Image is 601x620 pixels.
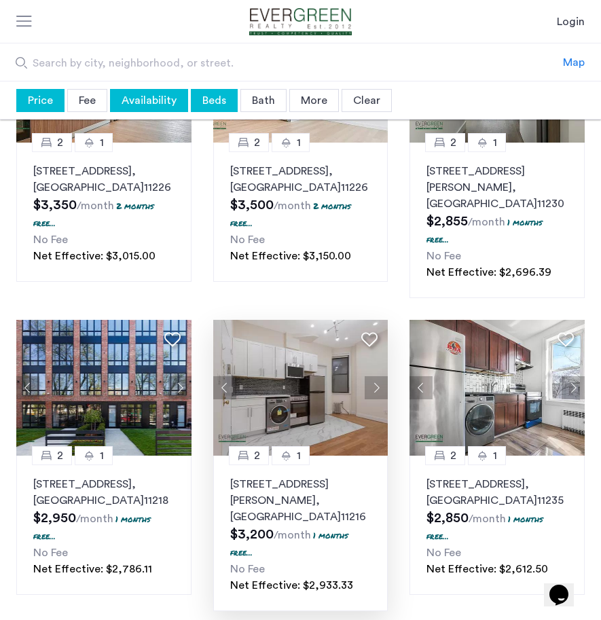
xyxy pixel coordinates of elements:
[230,528,274,541] span: $3,200
[557,14,585,30] a: Login
[230,564,265,575] span: No Fee
[469,513,506,524] sub: /month
[79,95,96,106] span: Fee
[409,376,433,399] button: Previous apartment
[426,215,468,228] span: $2,855
[563,54,585,71] div: Map
[274,200,311,211] sub: /month
[16,89,65,112] div: Price
[274,530,311,541] sub: /month
[426,163,568,212] p: [STREET_ADDRESS][PERSON_NAME] 11230
[493,134,497,151] span: 1
[230,234,265,245] span: No Fee
[77,200,114,211] sub: /month
[289,89,339,112] div: More
[230,163,371,196] p: [STREET_ADDRESS] 11226
[240,89,287,112] div: Bath
[450,448,456,464] span: 2
[230,200,351,229] p: 2 months free...
[342,89,392,112] div: Clear
[230,198,274,212] span: $3,500
[213,143,388,282] a: 21[STREET_ADDRESS], [GEOGRAPHIC_DATA]112262 months free...No FeeNet Effective: $3,150.00
[16,143,192,282] a: 21[STREET_ADDRESS], [GEOGRAPHIC_DATA]112262 months free...No FeeNet Effective: $3,015.00
[254,134,260,151] span: 2
[33,163,175,196] p: [STREET_ADDRESS] 11226
[16,456,192,595] a: 21[STREET_ADDRESS], [GEOGRAPHIC_DATA]112181 months free...No FeeNet Effective: $2,786.11
[100,448,104,464] span: 1
[409,143,585,298] a: 21[STREET_ADDRESS][PERSON_NAME], [GEOGRAPHIC_DATA]112301 months free...No FeeNet Effective: $2,69...
[234,8,367,35] a: Cazamio Logo
[297,134,301,151] span: 1
[213,456,388,611] a: 21[STREET_ADDRESS][PERSON_NAME], [GEOGRAPHIC_DATA]112161 months free...No FeeNet Effective: $2,93...
[122,95,177,106] span: Availability
[16,320,192,456] img: 3_638312012107233083.jpeg
[254,448,260,464] span: 2
[33,251,156,261] span: Net Effective: $3,015.00
[450,134,456,151] span: 2
[426,251,461,261] span: No Fee
[365,376,388,399] button: Next apartment
[57,134,63,151] span: 2
[230,530,348,558] p: 1 months free...
[230,476,371,525] p: [STREET_ADDRESS][PERSON_NAME] 11216
[468,217,505,227] sub: /month
[230,251,351,261] span: Net Effective: $3,150.00
[426,511,469,525] span: $2,850
[213,376,236,399] button: Previous apartment
[426,476,568,509] p: [STREET_ADDRESS] 11235
[33,547,68,558] span: No Fee
[493,448,497,464] span: 1
[33,198,77,212] span: $3,350
[234,8,367,35] img: logo
[33,234,68,245] span: No Fee
[562,376,585,399] button: Next apartment
[16,376,39,399] button: Previous apartment
[409,456,585,595] a: 21[STREET_ADDRESS], [GEOGRAPHIC_DATA]112351 months free...No FeeNet Effective: $2,612.50
[297,448,301,464] span: 1
[544,566,587,606] iframe: chat widget
[426,267,551,278] span: Net Effective: $2,696.39
[57,448,63,464] span: 2
[168,376,192,399] button: Next apartment
[426,547,461,558] span: No Fee
[213,320,388,456] img: 2010_638507959173279603.jpeg
[33,55,483,71] span: Search by city, neighborhood, or street.
[76,513,113,524] sub: /month
[230,580,353,591] span: Net Effective: $2,933.33
[100,134,104,151] span: 1
[33,476,175,509] p: [STREET_ADDRESS] 11218
[33,511,76,525] span: $2,950
[426,564,548,575] span: Net Effective: $2,612.50
[409,320,585,456] img: 2010_638515537477060790.jpeg
[191,89,238,112] div: Beds
[33,564,152,575] span: Net Effective: $2,786.11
